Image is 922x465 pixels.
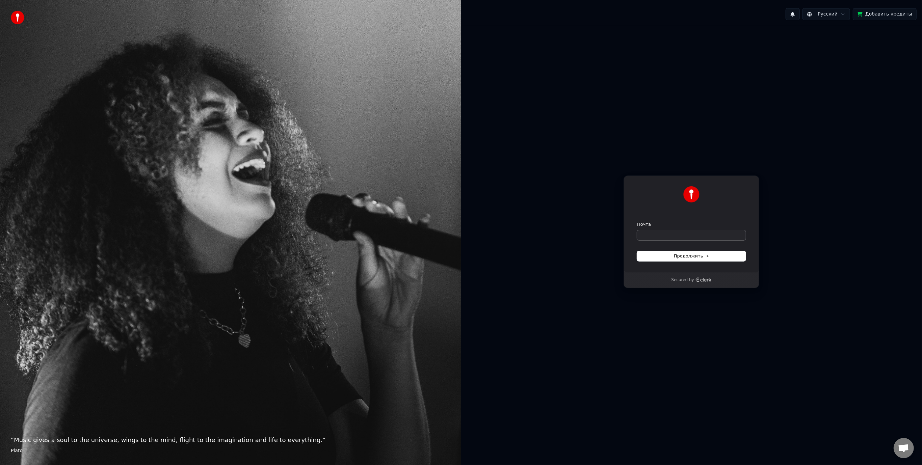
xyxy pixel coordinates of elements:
[11,435,450,445] p: “ Music gives a soul to the universe, wings to the mind, flight to the imagination and life to ev...
[853,8,917,20] button: Добавить кредиты
[695,277,712,282] a: Clerk logo
[674,253,709,259] span: Продолжить
[11,447,450,454] footer: Plato
[11,11,24,24] img: youka
[637,221,651,227] label: Почта
[671,277,694,283] p: Secured by
[683,186,700,202] img: Youka
[894,438,914,458] div: Open chat
[637,251,746,261] button: Продолжить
